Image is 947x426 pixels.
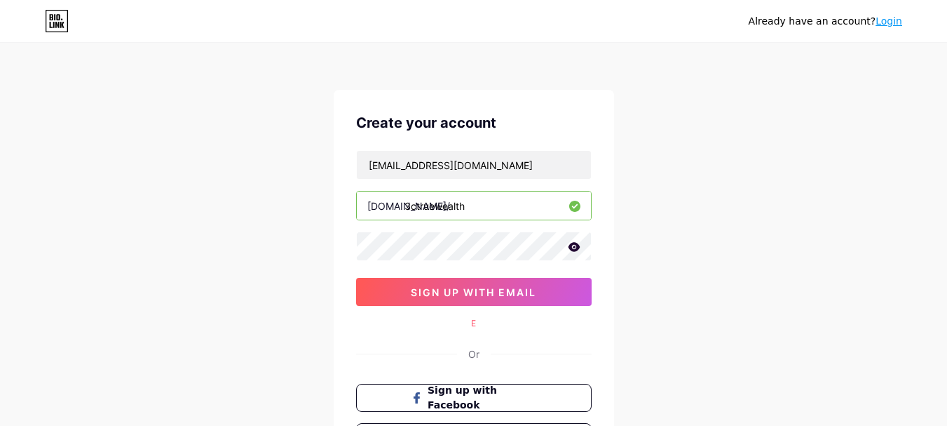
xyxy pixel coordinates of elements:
[876,15,902,27] a: Login
[428,383,536,413] span: Sign up with Facebook
[356,317,592,330] div: E
[468,347,479,361] div: Or
[356,384,592,412] button: Sign up with Facebook
[411,286,536,298] span: sign up with email
[357,151,591,179] input: Email
[749,14,902,29] div: Already have an account?
[357,192,591,220] input: username
[367,199,450,213] div: [DOMAIN_NAME]/
[356,112,592,133] div: Create your account
[356,278,592,306] button: sign up with email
